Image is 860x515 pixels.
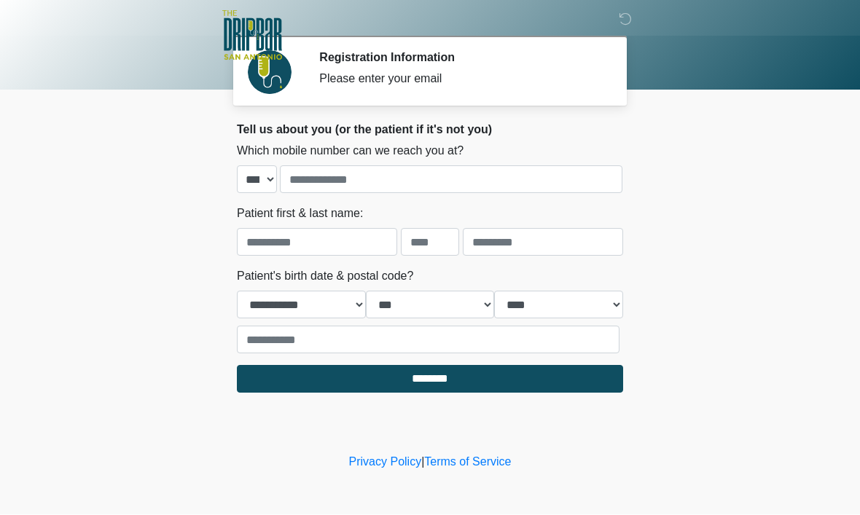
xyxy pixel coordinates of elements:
label: Which mobile number can we reach you at? [237,143,464,160]
img: The DRIPBaR - San Antonio Fossil Creek Logo [222,11,282,62]
label: Patient's birth date & postal code? [237,268,413,286]
div: Please enter your email [319,71,601,88]
a: Terms of Service [424,456,511,468]
label: Patient first & last name: [237,205,363,223]
a: Privacy Policy [349,456,422,468]
img: Agent Avatar [248,51,292,95]
h2: Tell us about you (or the patient if it's not you) [237,123,623,137]
a: | [421,456,424,468]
